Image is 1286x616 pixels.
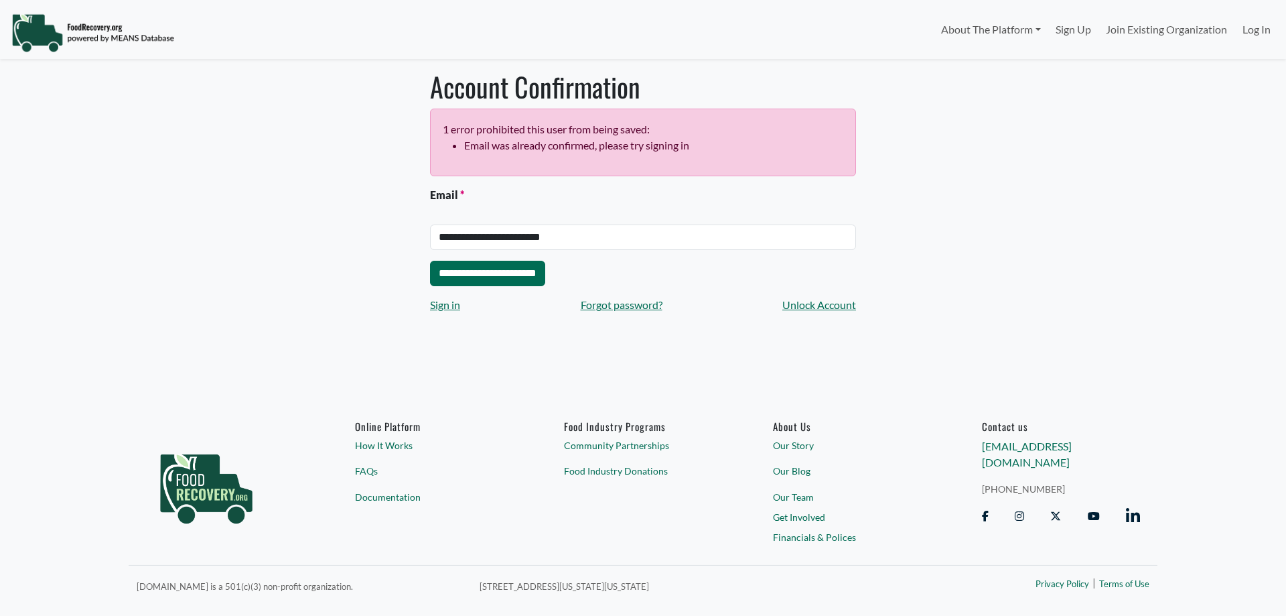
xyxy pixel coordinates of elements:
[564,464,722,478] a: Food Industry Donations
[1092,574,1096,591] span: |
[773,420,931,432] a: About Us
[564,420,722,432] h6: Food Industry Programs
[430,70,856,103] h1: Account Confirmation
[1098,16,1234,43] a: Join Existing Organization
[982,440,1072,469] a: [EMAIL_ADDRESS][DOMAIN_NAME]
[430,297,460,313] a: Sign in
[137,578,463,594] p: [DOMAIN_NAME] is a 501(c)(3) non-profit organization.
[773,490,931,504] a: Our Team
[773,438,931,452] a: Our Story
[146,420,267,548] img: food_recovery_green_logo-76242d7a27de7ed26b67be613a865d9c9037ba317089b267e0515145e5e51427.png
[1099,578,1149,591] a: Terms of Use
[773,530,931,544] a: Financials & Polices
[464,137,844,153] li: Email was already confirmed, please try signing in
[1048,16,1098,43] a: Sign Up
[355,464,513,478] a: FAQs
[430,109,856,176] div: 1 error prohibited this user from being saved:
[581,297,662,313] a: Forgot password?
[782,297,856,313] a: Unlock Account
[1035,578,1089,591] a: Privacy Policy
[982,482,1140,496] a: [PHONE_NUMBER]
[480,578,892,594] p: [STREET_ADDRESS][US_STATE][US_STATE]
[564,438,722,452] a: Community Partnerships
[355,438,513,452] a: How It Works
[355,490,513,504] a: Documentation
[11,13,174,53] img: NavigationLogo_FoodRecovery-91c16205cd0af1ed486a0f1a7774a6544ea792ac00100771e7dd3ec7c0e58e41.png
[982,420,1140,432] h6: Contact us
[430,187,464,203] label: Email
[1235,16,1278,43] a: Log In
[933,16,1048,43] a: About The Platform
[773,464,931,478] a: Our Blog
[773,510,931,524] a: Get Involved
[355,420,513,432] h6: Online Platform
